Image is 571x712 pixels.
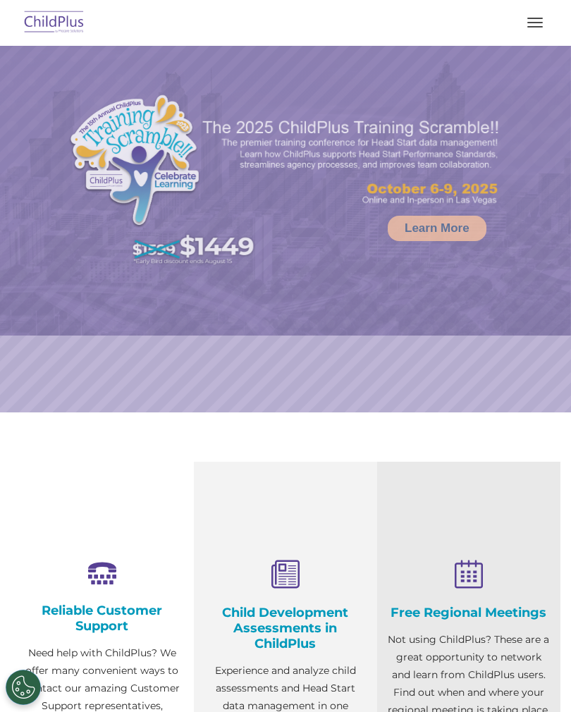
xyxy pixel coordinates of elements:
h4: Reliable Customer Support [21,603,183,634]
img: ChildPlus by Procare Solutions [21,6,87,39]
button: Cookies Settings [6,670,41,705]
h4: Child Development Assessments in ChildPlus [204,605,367,651]
h4: Free Regional Meetings [388,605,550,620]
iframe: Chat Widget [501,644,571,712]
a: Learn More [388,216,486,241]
